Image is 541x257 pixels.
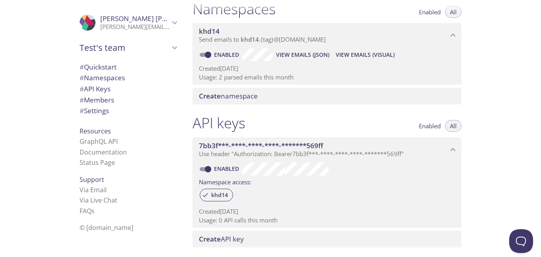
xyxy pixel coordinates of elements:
a: Status Page [80,158,115,167]
div: khd14 namespace [193,23,461,48]
span: khd14 [199,27,220,36]
span: Support [80,175,104,184]
h1: API keys [193,114,245,132]
div: Daniel Lara [73,10,183,36]
p: Created [DATE] [199,207,455,216]
span: View Emails (JSON) [276,50,329,60]
a: FAQ [80,207,95,215]
span: Settings [80,106,109,115]
a: Via Email [80,186,107,194]
p: Usage: 0 API calls this month [199,216,455,224]
div: Members [73,95,183,106]
a: Enabled [213,165,242,172]
div: Create namespace [193,88,461,104]
span: s [91,207,95,215]
span: [PERSON_NAME] [PERSON_NAME] [100,14,209,23]
span: # [80,73,84,82]
div: Create API Key [193,231,461,247]
div: Test's team [73,37,183,58]
span: # [80,95,84,104]
span: # [80,106,84,115]
div: Quickstart [73,62,183,73]
span: Test's team [80,42,169,53]
p: Created [DATE] [199,64,455,73]
span: Resources [80,127,111,135]
span: Namespaces [80,73,125,82]
button: View Emails (Visual) [333,48,398,61]
span: Create [199,234,221,243]
span: API key [199,234,244,243]
iframe: Help Scout Beacon - Open [509,229,533,253]
span: View Emails (Visual) [336,50,395,60]
a: Documentation [80,148,127,157]
span: © [DOMAIN_NAME] [80,223,133,232]
label: Namespace access: [199,176,251,187]
span: # [80,62,84,71]
a: Enabled [213,51,242,58]
span: khd14 [241,35,259,43]
span: # [80,84,84,93]
div: khd14 [200,189,233,201]
span: Members [80,95,114,104]
span: Send emails to . {tag} @[DOMAIN_NAME] [199,35,326,43]
div: Namespaces [73,72,183,83]
p: [PERSON_NAME][EMAIL_ADDRESS][DOMAIN_NAME] [100,23,169,31]
button: Enabled [414,120,446,132]
span: API Keys [80,84,111,93]
a: Via Live Chat [80,196,117,205]
button: All [445,120,461,132]
span: namespace [199,91,258,100]
p: Usage: 2 parsed emails this month [199,73,455,81]
button: View Emails (JSON) [273,48,333,61]
div: Team Settings [73,105,183,116]
span: Quickstart [80,62,117,71]
span: khd14 [206,191,233,199]
div: API Keys [73,83,183,95]
a: GraphQL API [80,137,118,146]
span: Create [199,91,221,100]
